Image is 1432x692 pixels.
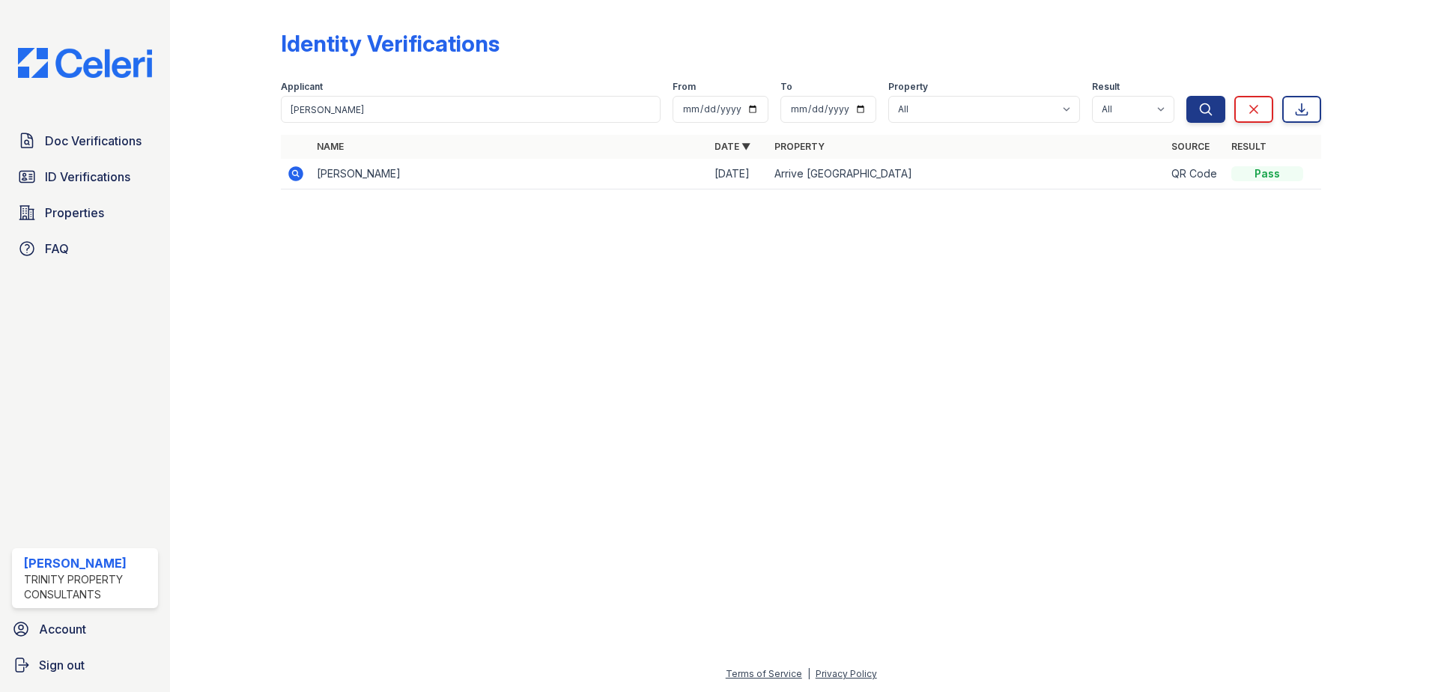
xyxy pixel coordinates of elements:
[709,159,768,189] td: [DATE]
[816,668,877,679] a: Privacy Policy
[281,96,661,123] input: Search by name or phone number
[1092,81,1120,93] label: Result
[45,204,104,222] span: Properties
[12,126,158,156] a: Doc Verifications
[1231,166,1303,181] div: Pass
[715,141,750,152] a: Date ▼
[24,572,152,602] div: Trinity Property Consultants
[6,614,164,644] a: Account
[281,30,500,57] div: Identity Verifications
[780,81,792,93] label: To
[12,234,158,264] a: FAQ
[311,159,709,189] td: [PERSON_NAME]
[807,668,810,679] div: |
[726,668,802,679] a: Terms of Service
[24,554,152,572] div: [PERSON_NAME]
[281,81,323,93] label: Applicant
[12,162,158,192] a: ID Verifications
[1165,159,1225,189] td: QR Code
[673,81,696,93] label: From
[1231,141,1266,152] a: Result
[317,141,344,152] a: Name
[12,198,158,228] a: Properties
[888,81,928,93] label: Property
[39,656,85,674] span: Sign out
[39,620,86,638] span: Account
[45,168,130,186] span: ID Verifications
[45,240,69,258] span: FAQ
[45,132,142,150] span: Doc Verifications
[1171,141,1210,152] a: Source
[6,48,164,78] img: CE_Logo_Blue-a8612792a0a2168367f1c8372b55b34899dd931a85d93a1a3d3e32e68fde9ad4.png
[6,650,164,680] a: Sign out
[768,159,1166,189] td: Arrive [GEOGRAPHIC_DATA]
[774,141,825,152] a: Property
